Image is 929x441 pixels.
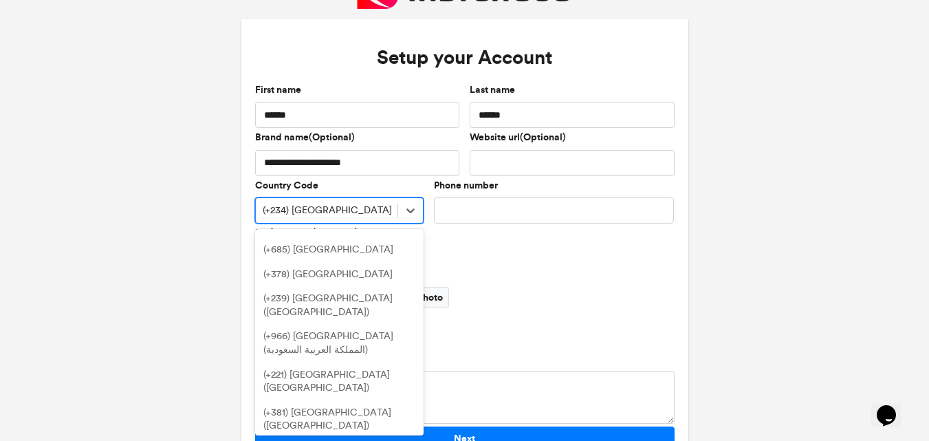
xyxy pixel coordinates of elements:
[255,324,424,362] div: (+966) [GEOGRAPHIC_DATA] (‫المملكة العربية السعودية‬‎)
[255,131,355,144] label: Brand name(Optional)
[255,32,675,83] h3: Setup your Account
[255,363,424,400] div: (+221) [GEOGRAPHIC_DATA] ([GEOGRAPHIC_DATA])
[470,131,566,144] label: Website url(Optional)
[255,83,301,97] label: First name
[255,179,318,193] label: Country Code
[263,204,392,218] div: (+234) [GEOGRAPHIC_DATA]
[434,179,498,193] label: Phone number
[255,226,358,240] label: Profile photo(Optional)
[470,83,515,97] label: Last name
[255,400,424,438] div: (+381) [GEOGRAPHIC_DATA] ([GEOGRAPHIC_DATA])
[255,262,424,287] div: (+378) [GEOGRAPHIC_DATA]
[255,237,424,262] div: (+685) [GEOGRAPHIC_DATA]
[871,386,915,427] iframe: chat widget
[255,286,424,324] div: (+239) [GEOGRAPHIC_DATA] ([GEOGRAPHIC_DATA])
